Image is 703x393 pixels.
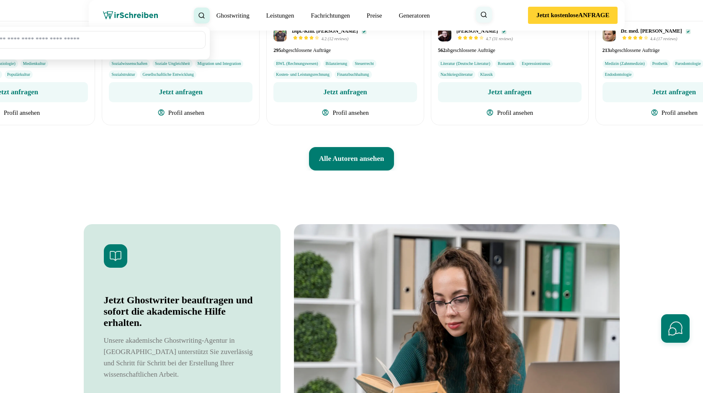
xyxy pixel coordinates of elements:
[536,12,578,19] b: Jetzt kostenlose
[456,28,537,35] span: [PERSON_NAME]
[195,59,244,68] li: Migration und Integration
[335,70,372,79] li: Finanzbuchhaltung
[109,47,252,54] p: abgeschlossene Aufträge
[495,59,517,68] li: Romantik
[328,36,348,41] span: (12 reviews)
[650,59,670,68] li: Prothetik
[266,10,294,21] a: Leistungen
[273,28,287,41] img: Dipl.-Kfm. Jonathan Reed
[323,59,350,68] li: Bilanzierung
[431,21,589,125] div: 7 / 39
[438,59,493,68] li: Literatur (Deutsche Literatur)
[292,28,372,35] span: Dipl.-Kfm. [PERSON_NAME]
[140,70,196,79] li: Gesellschaftliche Entwicklung
[650,36,656,41] span: 4.4
[152,59,193,68] li: Soziale Ungleichheit
[603,70,634,79] li: Endodontologie
[603,28,616,41] img: Dr. med. Arthur Diaz
[438,82,582,102] button: Jetzt anfragen
[438,47,445,53] strong: 562
[109,82,252,102] button: Jetzt anfragen
[438,70,475,79] li: Nachkriegsliteratur
[103,11,158,20] img: wirschreiben
[311,10,350,21] a: Fachrichtungen
[438,107,582,118] button: Profil ansehen
[603,47,610,53] strong: 213
[528,7,618,24] button: Jetzt kostenloseANFRAGE
[194,8,210,23] button: Suche schließen
[352,59,376,68] li: Steuerrecht
[478,70,495,79] li: Klassik
[273,70,332,79] li: Kosten- und Leistungsrechnung
[438,28,451,41] img: B.A. Sabina Ziegler
[109,107,252,118] button: Profil ansehen
[476,7,492,23] button: Suche öffnen
[492,36,512,41] span: (31 reviews)
[367,12,382,19] a: Preise
[109,70,137,79] li: Sozialstruktur
[621,35,649,40] img: stars
[102,21,260,125] div: 5 / 39
[309,147,394,171] button: Alle Autoren ansehen
[216,10,250,21] a: Ghostwriting
[322,36,327,41] span: 4.2
[621,28,701,35] span: Dr. med. [PERSON_NAME]
[486,36,491,41] span: 4.7
[104,335,261,380] p: Unsere akademische Ghostwriting-Agentur in [GEOGRAPHIC_DATA] unterstützt Sie zuverlässig und Schr...
[438,47,582,54] p: abgeschlossene Aufträge
[266,21,424,125] div: 6 / 39
[109,249,122,263] img: Icon
[273,82,417,102] button: Jetzt anfragen
[104,295,261,328] h2: Jetzt Ghostwriter beauftragen und sofort die akademische Hilfe erhalten.
[273,47,281,53] strong: 295
[273,59,320,68] li: BWL (Rechnungswesen)
[5,70,33,79] li: Populärkultur
[273,47,417,54] p: abgeschlossene Aufträge
[21,59,48,68] li: Medienkultur
[657,36,677,41] span: (17 reviews)
[603,59,647,68] li: Medizin (Zahnmedizin)
[273,107,417,118] button: Profil ansehen
[399,10,430,21] a: Generatoren
[519,59,553,68] li: Expressionismus
[109,59,150,68] li: Sozialwissenschaften
[292,35,320,40] img: stars
[456,35,485,40] img: stars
